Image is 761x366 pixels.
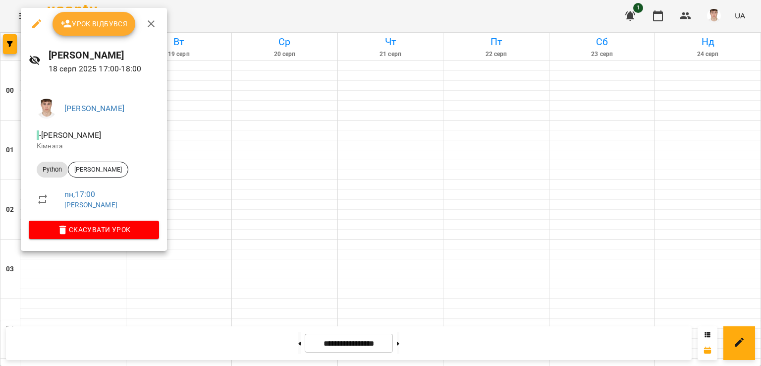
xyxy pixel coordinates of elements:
span: - [PERSON_NAME] [37,130,103,140]
span: [PERSON_NAME] [68,165,128,174]
h6: [PERSON_NAME] [49,48,159,63]
button: Урок відбувся [53,12,136,36]
a: [PERSON_NAME] [64,201,117,209]
span: Python [37,165,68,174]
button: Скасувати Урок [29,221,159,239]
p: Кімната [37,141,151,151]
p: 18 серп 2025 17:00 - 18:00 [49,63,159,75]
div: [PERSON_NAME] [68,162,128,178]
a: [PERSON_NAME] [64,104,124,113]
span: Скасувати Урок [37,224,151,236]
span: Урок відбувся [60,18,128,30]
a: пн , 17:00 [64,189,95,199]
img: 8fe045a9c59afd95b04cf3756caf59e6.jpg [37,99,56,119]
